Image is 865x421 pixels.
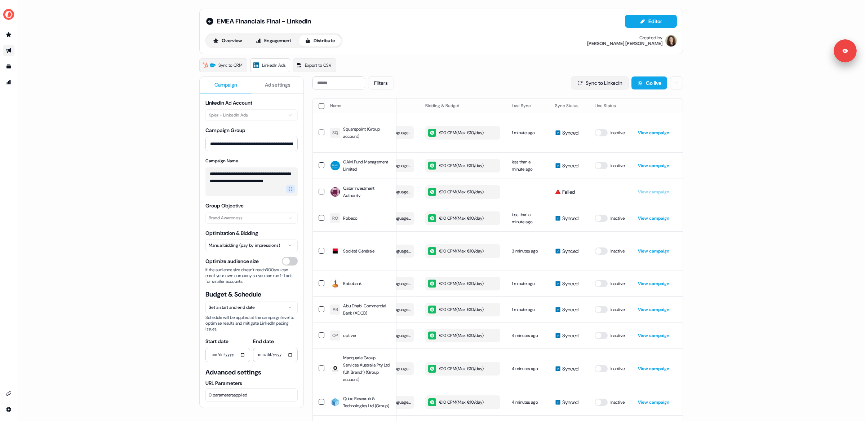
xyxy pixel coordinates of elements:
a: Sync to CRM [199,58,247,72]
label: Group Objective [205,202,244,209]
span: Synced [562,247,578,255]
span: Campaign [214,81,237,88]
span: Ad settings [265,81,290,88]
span: Failed [562,188,575,196]
button: Distribute [299,35,341,47]
span: Société Générale [343,247,374,255]
a: View campaign [638,163,669,168]
div: OP [332,332,338,339]
a: Go to outbound experience [3,45,14,56]
span: Qatar Investment Authority [343,185,391,199]
span: 0 parameters applied [209,391,247,399]
span: Inactive [611,215,625,222]
button: €10 CPM(Max €10/day) [425,329,500,342]
td: 4 minutes ago [506,389,549,415]
span: Optimize audience size [205,258,259,265]
button: Engagement [249,35,297,47]
span: Synced [562,215,578,222]
span: Export to CSV [305,62,332,69]
span: Abu Dhabi Commercial Bank (ADCB) [343,302,391,317]
a: View campaign [638,189,669,195]
th: Sync Status [549,98,589,113]
div: €10 CPM ( Max €10/day ) [428,214,484,222]
td: - [589,179,632,205]
div: €10 CPM ( Max €10/day ) [428,365,484,373]
span: LinkedIn Ads [262,62,285,69]
button: More actions [670,76,683,89]
button: Editor [625,15,677,28]
div: €10 CPM ( Max €10/day ) [428,398,484,406]
div: RO [332,215,338,222]
div: €10 CPM ( Max €10/day ) [428,280,484,288]
a: View campaign [638,248,669,254]
td: 1 minute ago [506,113,549,152]
span: Inactive [611,399,625,406]
button: €10 CPM(Max €10/day) [425,211,500,225]
div: €10 CPM ( Max €10/day ) [428,332,484,339]
span: GAM Fund Management Limited [343,158,391,173]
label: URL Parameters [205,380,298,387]
span: If the audience size doesn’t reach 300 you can enroll your own company so you can run 1-1 ads for... [205,267,298,284]
button: €10 CPM(Max €10/day) [425,395,500,409]
td: 1 minute ago [506,271,549,296]
div: €10 CPM ( Max €10/day ) [428,247,484,255]
button: €10 CPM(Max €10/day) [425,126,500,140]
button: Optimize audience size [282,257,298,266]
a: View campaign [638,281,669,286]
span: Inactive [611,247,625,255]
button: Sync to LinkedIn [571,76,629,89]
span: Synced [562,332,578,339]
span: Inactive [611,365,625,372]
div: [PERSON_NAME] [PERSON_NAME] [587,41,662,47]
div: €10 CPM ( Max €10/day ) [428,306,484,313]
span: EMEA Financials Final - LinkedIn [217,17,311,26]
th: Last Sync [506,98,549,113]
label: End date [253,338,274,345]
div: €10 CPM ( Max €10/day ) [428,188,484,196]
th: Bidding & Budget [420,98,506,113]
span: optiver [343,332,356,339]
a: LinkedIn Ads [250,58,290,72]
span: Advanced settings [205,368,298,377]
span: Sync to CRM [218,62,243,69]
th: Name [324,98,396,113]
a: Export to CSV [293,58,336,72]
span: Synced [562,399,578,406]
label: Campaign Group [205,127,245,133]
td: 4 minutes ago [506,323,549,348]
label: LinkedIn Ad Account [205,100,252,106]
span: Inactive [611,129,625,136]
div: Created by [639,35,662,41]
a: View campaign [638,130,669,136]
span: Synced [562,162,578,169]
td: less than a minute ago [506,152,549,179]
span: Robeco [343,215,358,222]
td: less than a minute ago [506,205,549,231]
span: Macquarie Group Services Australia Pty Ltd (UK Branch) (Group account) [343,354,391,383]
td: 3 minutes ago [506,231,549,271]
span: Schedule will be applied at the campaign level to optimise results and mitigate LinkedIn pacing i... [205,315,298,332]
a: View campaign [638,333,669,338]
button: €10 CPM(Max €10/day) [425,185,500,199]
button: Filters [368,76,394,89]
a: View campaign [638,399,669,405]
div: €10 CPM ( Max €10/day ) [428,129,484,137]
div: AB [333,306,338,313]
td: 1 minute ago [506,296,549,323]
label: Start date [205,338,229,345]
button: Overview [207,35,248,47]
a: View campaign [638,215,669,221]
label: Campaign Name [205,158,238,164]
a: Go to templates [3,61,14,72]
span: Synced [562,280,578,287]
a: Go to integrations [3,388,14,399]
a: Go to prospects [3,29,14,40]
span: Rabobank [343,280,362,287]
label: Optimization & Bidding [205,230,258,236]
a: View campaign [638,366,669,372]
img: Alexandra [665,35,677,47]
button: €10 CPM(Max €10/day) [425,244,500,258]
span: Inactive [611,280,625,287]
